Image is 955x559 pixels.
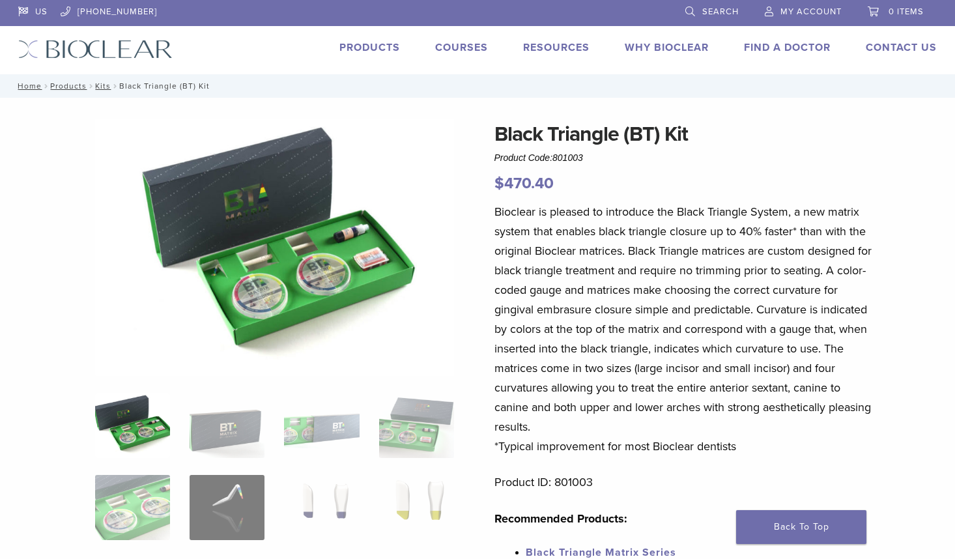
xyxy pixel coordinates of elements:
span: 801003 [552,152,583,163]
img: Intro-Black-Triangle-Kit-6-Copy-e1548792917662-324x324.jpg [95,393,170,458]
a: Products [50,81,87,91]
bdi: 470.40 [494,174,554,193]
img: Bioclear [18,40,173,59]
span: / [111,83,119,89]
a: Back To Top [736,510,866,544]
nav: Black Triangle (BT) Kit [8,74,947,98]
img: Black Triangle (BT) Kit - Image 8 [379,475,454,540]
p: Bioclear is pleased to introduce the Black Triangle System, a new matrix system that enables blac... [494,202,877,456]
a: Courses [435,41,488,54]
h1: Black Triangle (BT) Kit [494,119,877,150]
img: Black Triangle (BT) Kit - Image 2 [190,393,264,458]
a: Home [14,81,42,91]
img: Black Triangle (BT) Kit - Image 6 [190,475,264,540]
a: Resources [523,41,590,54]
span: Search [702,7,739,17]
span: 0 items [889,7,924,17]
span: / [87,83,95,89]
a: Why Bioclear [625,41,709,54]
img: Black Triangle (BT) Kit - Image 3 [284,393,359,458]
img: Black Triangle (BT) Kit - Image 7 [284,475,359,540]
img: Black Triangle (BT) Kit - Image 4 [379,393,454,458]
a: Contact Us [866,41,937,54]
p: Product ID: 801003 [494,472,877,492]
span: Product Code: [494,152,583,163]
span: / [42,83,50,89]
span: My Account [780,7,842,17]
a: Black Triangle Matrix Series [526,546,676,559]
span: $ [494,174,504,193]
a: Products [339,41,400,54]
img: Black Triangle (BT) Kit - Image 5 [95,475,170,540]
img: Intro Black Triangle Kit-6 - Copy [95,119,459,376]
a: Find A Doctor [744,41,831,54]
strong: Recommended Products: [494,511,627,526]
a: Kits [95,81,111,91]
